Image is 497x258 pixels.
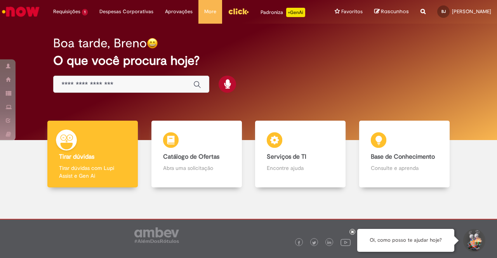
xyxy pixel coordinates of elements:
[462,229,485,252] button: Iniciar Conversa de Suporte
[357,229,454,252] div: Oi, como posso te ajudar hoje?
[53,8,80,16] span: Requisições
[297,241,301,245] img: logo_footer_facebook.png
[53,36,147,50] h2: Boa tarde, Breno
[59,153,94,161] b: Tirar dúvidas
[341,237,351,247] img: logo_footer_youtube.png
[341,8,363,16] span: Favoritos
[261,8,305,17] div: Padroniza
[286,8,305,17] p: +GenAi
[59,164,126,180] p: Tirar dúvidas com Lupi Assist e Gen Ai
[163,164,230,172] p: Abra uma solicitação
[204,8,216,16] span: More
[1,4,41,19] img: ServiceNow
[99,8,153,16] span: Despesas Corporativas
[371,164,438,172] p: Consulte e aprenda
[147,38,158,49] img: happy-face.png
[248,121,353,188] a: Serviços de TI Encontre ajuda
[371,153,435,161] b: Base de Conhecimento
[374,8,409,16] a: Rascunhos
[441,9,446,14] span: BJ
[165,8,193,16] span: Aprovações
[353,121,457,188] a: Base de Conhecimento Consulte e aprenda
[452,8,491,15] span: [PERSON_NAME]
[327,241,331,245] img: logo_footer_linkedin.png
[381,8,409,15] span: Rascunhos
[145,121,249,188] a: Catálogo de Ofertas Abra uma solicitação
[134,227,179,243] img: logo_footer_ambev_rotulo_gray.png
[82,9,88,16] span: 1
[267,153,306,161] b: Serviços de TI
[163,153,219,161] b: Catálogo de Ofertas
[267,164,334,172] p: Encontre ajuda
[41,121,145,188] a: Tirar dúvidas Tirar dúvidas com Lupi Assist e Gen Ai
[312,241,316,245] img: logo_footer_twitter.png
[53,54,443,68] h2: O que você procura hoje?
[228,5,249,17] img: click_logo_yellow_360x200.png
